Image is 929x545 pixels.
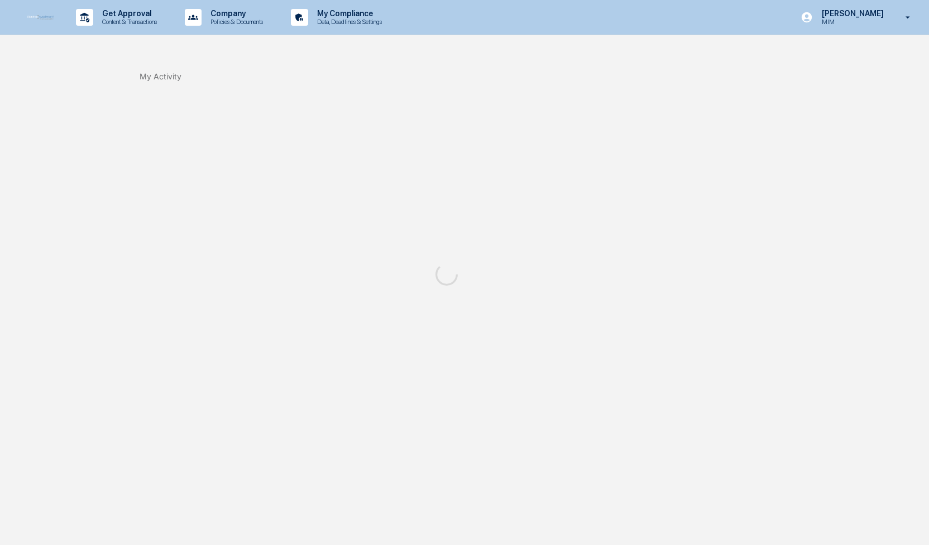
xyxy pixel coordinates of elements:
p: Policies & Documents [202,18,269,26]
p: MIM [813,18,889,26]
p: Company [202,9,269,18]
p: [PERSON_NAME] [813,9,889,18]
img: logo [27,15,54,20]
div: My Activity [140,72,181,81]
p: Get Approval [93,9,162,18]
p: My Compliance [308,9,387,18]
p: Content & Transactions [93,18,162,26]
p: Data, Deadlines & Settings [308,18,387,26]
